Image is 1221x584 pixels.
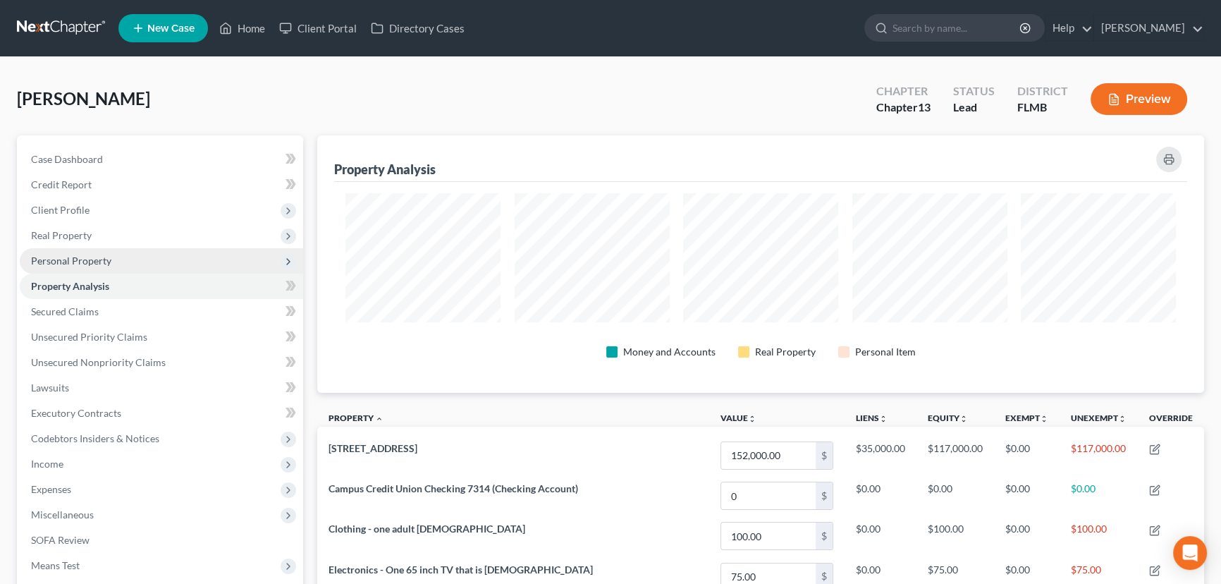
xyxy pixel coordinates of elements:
td: $117,000.00 [916,435,994,475]
div: Lead [953,99,995,116]
div: Chapter [876,83,931,99]
span: Property Analysis [31,280,109,292]
a: Directory Cases [364,16,472,41]
div: Real Property [755,345,816,359]
span: Case Dashboard [31,153,103,165]
td: $117,000.00 [1060,435,1138,475]
div: FLMB [1017,99,1068,116]
th: Override [1138,404,1204,436]
td: $0.00 [994,516,1060,556]
td: $100.00 [916,516,994,556]
td: $0.00 [916,475,994,516]
span: Real Property [31,229,92,241]
div: Status [953,83,995,99]
td: $0.00 [1060,475,1138,516]
span: 13 [918,100,931,114]
div: Personal Item [855,345,916,359]
a: Unexemptunfold_more [1071,413,1127,423]
i: unfold_more [1118,415,1127,423]
td: $35,000.00 [845,435,916,475]
i: unfold_more [748,415,756,423]
a: Help [1045,16,1093,41]
span: [PERSON_NAME] [17,88,150,109]
i: unfold_more [1040,415,1048,423]
a: Credit Report [20,172,303,197]
span: Electronics - One 65 inch TV that is [DEMOGRAPHIC_DATA] [329,564,593,576]
span: Clothing - one adult [DEMOGRAPHIC_DATA] [329,523,525,535]
a: Liensunfold_more [856,413,888,423]
div: Property Analysis [334,161,436,178]
div: $ [816,482,833,509]
span: [STREET_ADDRESS] [329,442,417,454]
span: Codebtors Insiders & Notices [31,432,159,444]
input: 0.00 [721,442,816,469]
a: Lawsuits [20,375,303,401]
span: Executory Contracts [31,407,121,419]
span: Expenses [31,483,71,495]
a: [PERSON_NAME] [1094,16,1203,41]
span: Campus Credit Union Checking 7314 (Checking Account) [329,482,578,494]
span: Miscellaneous [31,509,94,521]
a: Executory Contracts [20,401,303,426]
td: $0.00 [994,435,1060,475]
button: Preview [1091,83,1187,115]
input: Search by name... [892,15,1021,41]
span: Income [31,458,63,470]
input: 0.00 [721,523,816,549]
span: New Case [147,23,195,34]
span: Personal Property [31,255,111,267]
span: SOFA Review [31,534,90,546]
a: Valueunfold_more [720,413,756,423]
td: $100.00 [1060,516,1138,556]
a: Equityunfold_more [928,413,968,423]
a: Property expand_less [329,413,384,423]
td: $0.00 [845,475,916,516]
a: Case Dashboard [20,147,303,172]
a: Property Analysis [20,274,303,299]
span: Client Profile [31,204,90,216]
td: $0.00 [845,516,916,556]
a: Client Portal [272,16,364,41]
div: Money and Accounts [623,345,716,359]
div: District [1017,83,1068,99]
span: Credit Report [31,178,92,190]
div: Open Intercom Messenger [1173,536,1207,570]
i: unfold_more [959,415,968,423]
a: Secured Claims [20,299,303,324]
a: Exemptunfold_more [1005,413,1048,423]
i: expand_less [375,415,384,423]
span: Secured Claims [31,305,99,317]
input: 0.00 [721,482,816,509]
td: $0.00 [994,475,1060,516]
span: Lawsuits [31,382,69,394]
div: $ [816,442,833,469]
div: Chapter [876,99,931,116]
a: Unsecured Priority Claims [20,324,303,350]
a: Home [212,16,272,41]
span: Unsecured Priority Claims [31,331,147,343]
a: Unsecured Nonpriority Claims [20,350,303,375]
span: Means Test [31,559,80,571]
i: unfold_more [879,415,888,423]
div: $ [816,523,833,549]
a: SOFA Review [20,528,303,553]
span: Unsecured Nonpriority Claims [31,356,166,368]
